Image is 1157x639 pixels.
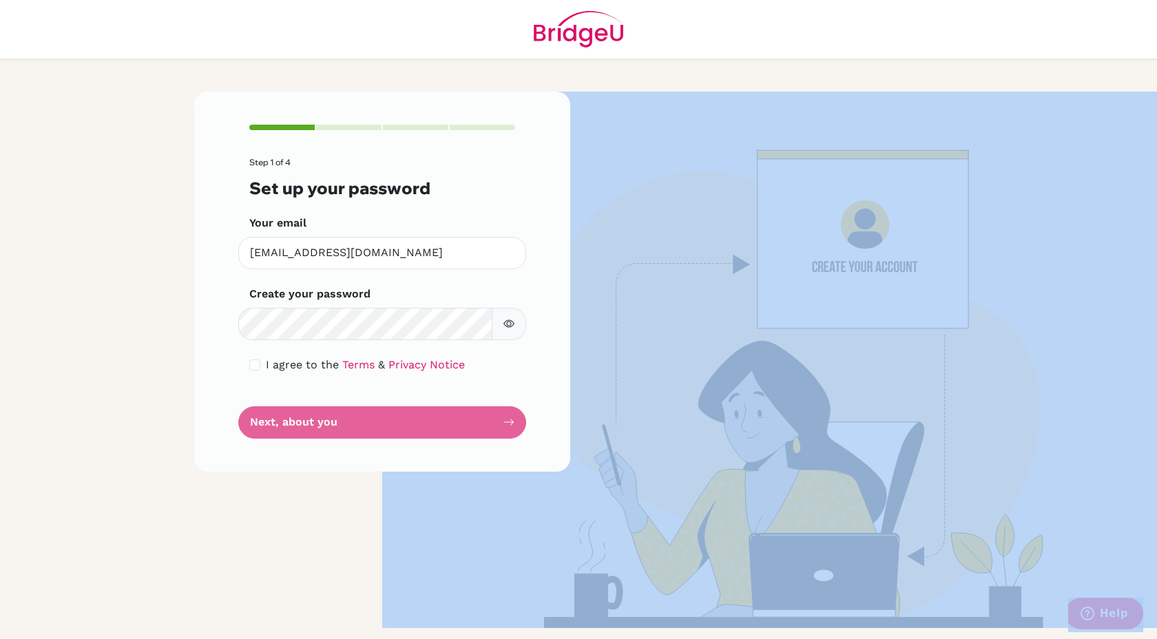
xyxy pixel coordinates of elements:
span: Step 1 of 4 [249,157,291,167]
label: Create your password [249,286,371,302]
span: & [378,358,385,371]
input: Insert your email* [238,237,526,269]
h3: Set up your password [249,178,515,198]
span: I agree to the [266,358,339,371]
a: Terms [342,358,375,371]
a: Privacy Notice [388,358,465,371]
label: Your email [249,215,306,231]
iframe: Opens a widget where you can find more information [1068,598,1143,632]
